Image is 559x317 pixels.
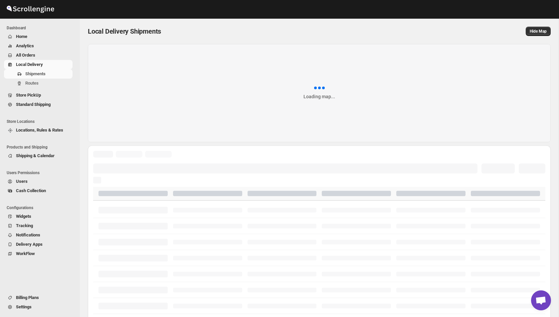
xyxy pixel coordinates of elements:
[4,293,73,302] button: Billing Plans
[4,79,73,88] button: Routes
[530,29,547,34] span: Hide Map
[16,102,51,107] span: Standard Shipping
[4,151,73,160] button: Shipping & Calendar
[16,179,28,184] span: Users
[4,230,73,240] button: Notifications
[4,69,73,79] button: Shipments
[531,290,551,310] div: Open chat
[16,232,40,237] span: Notifications
[16,93,41,98] span: Store PickUp
[4,240,73,249] button: Delivery Apps
[16,188,46,193] span: Cash Collection
[16,223,33,228] span: Tracking
[7,145,75,150] span: Products and Shipping
[4,51,73,60] button: All Orders
[16,153,55,158] span: Shipping & Calendar
[4,126,73,135] button: Locations, Rules & Rates
[16,251,35,256] span: WorkFlow
[4,41,73,51] button: Analytics
[16,128,63,133] span: Locations, Rules & Rates
[16,214,31,219] span: Widgets
[16,304,32,309] span: Settings
[7,25,75,31] span: Dashboard
[4,177,73,186] button: Users
[16,242,43,247] span: Delivery Apps
[4,32,73,41] button: Home
[7,119,75,124] span: Store Locations
[7,205,75,210] span: Configurations
[4,186,73,195] button: Cash Collection
[4,212,73,221] button: Widgets
[4,221,73,230] button: Tracking
[16,43,34,48] span: Analytics
[7,170,75,175] span: Users Permissions
[526,27,551,36] button: Map action label
[16,34,27,39] span: Home
[88,27,161,35] span: Local Delivery Shipments
[303,93,335,100] div: Loading map...
[16,62,43,67] span: Local Delivery
[4,249,73,258] button: WorkFlow
[16,295,39,300] span: Billing Plans
[25,81,39,86] span: Routes
[16,53,35,58] span: All Orders
[4,302,73,312] button: Settings
[25,71,46,76] span: Shipments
